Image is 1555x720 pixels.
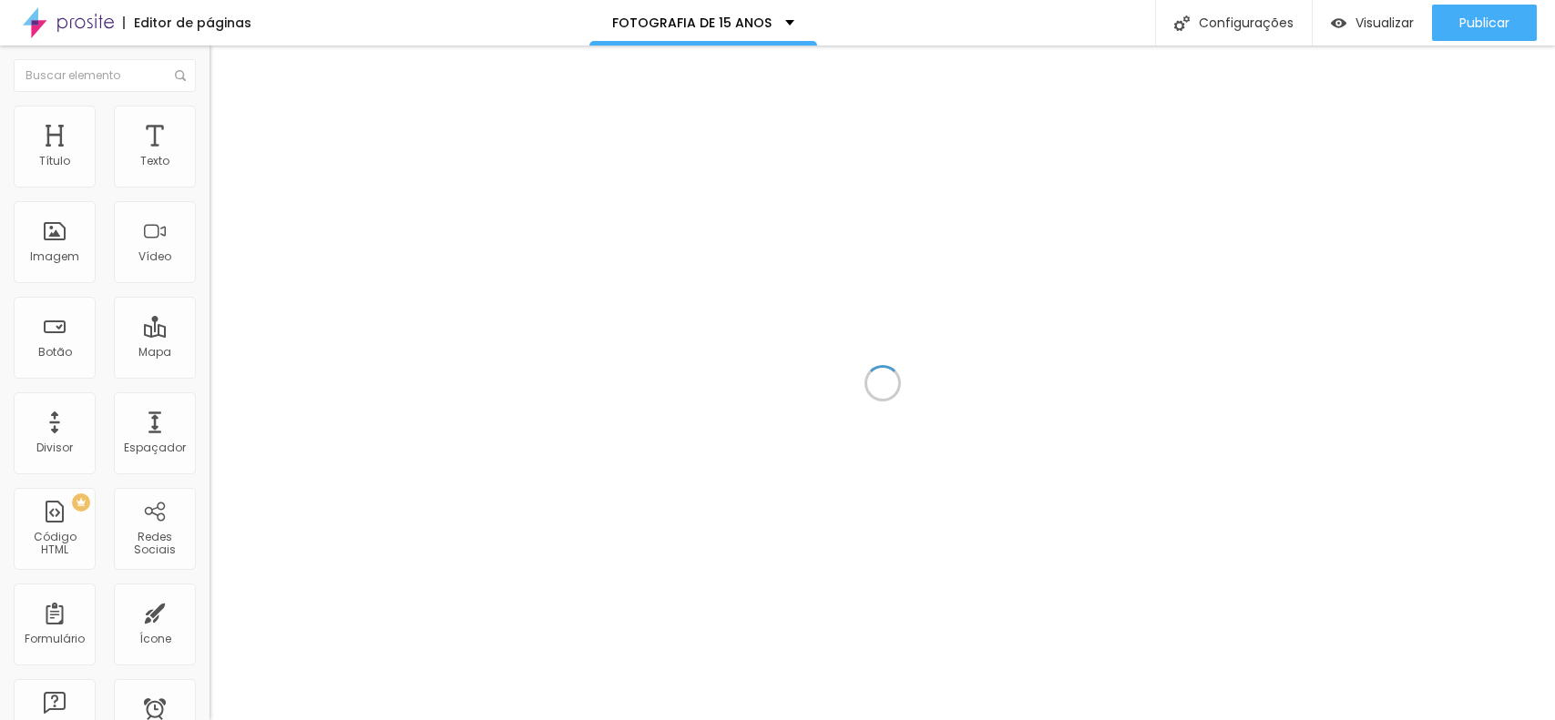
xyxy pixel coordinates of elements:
img: Icone [1174,15,1190,31]
div: Divisor [36,441,73,454]
input: Buscar elemento [14,59,196,92]
div: Vídeo [138,250,171,263]
button: Visualizar [1313,5,1432,41]
span: Publicar [1459,15,1509,30]
div: Editor de páginas [123,16,251,29]
img: Icone [175,70,186,81]
div: Código HTML [18,531,90,557]
span: Visualizar [1356,15,1414,30]
button: Publicar [1432,5,1537,41]
div: Texto [140,155,169,167]
div: Formulário [25,633,85,645]
div: Imagem [30,250,79,263]
div: Ícone [139,633,171,645]
div: Título [39,155,70,167]
div: Mapa [138,346,171,359]
img: view-1.svg [1331,15,1346,31]
div: Redes Sociais [118,531,190,557]
div: Botão [38,346,72,359]
p: FOTOGRAFIA DE 15 ANOS [612,16,772,29]
div: Espaçador [124,441,186,454]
